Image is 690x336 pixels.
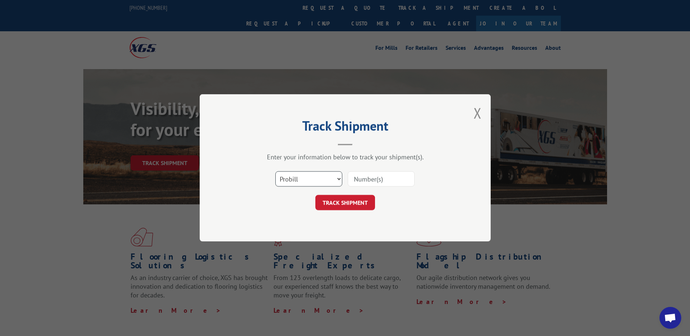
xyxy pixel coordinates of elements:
[659,307,681,329] div: Open chat
[474,103,482,123] button: Close modal
[236,153,454,161] div: Enter your information below to track your shipment(s).
[348,172,415,187] input: Number(s)
[236,121,454,135] h2: Track Shipment
[315,195,375,211] button: TRACK SHIPMENT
